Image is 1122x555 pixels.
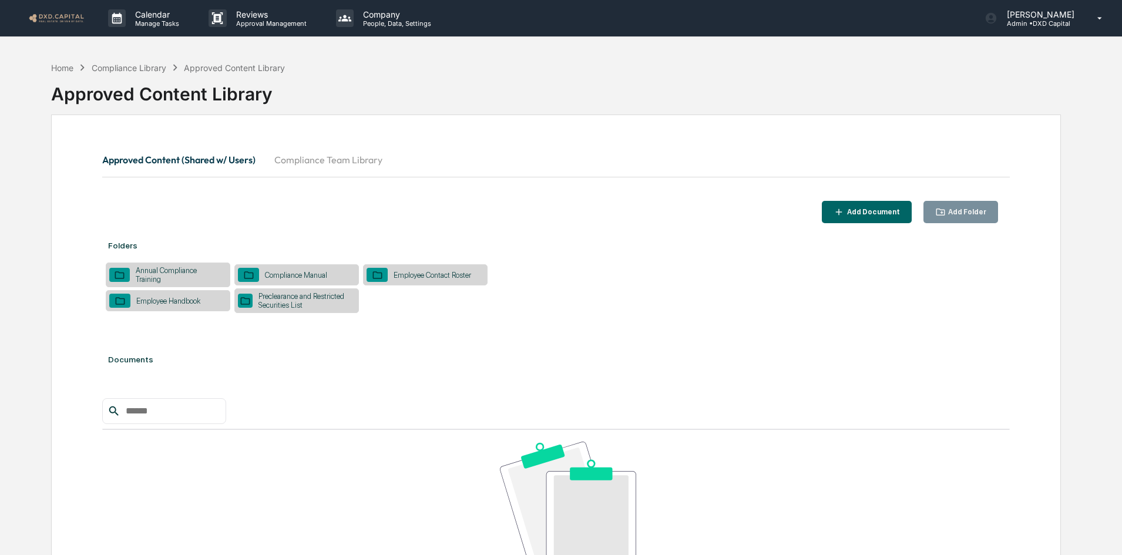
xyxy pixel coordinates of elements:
p: Calendar [126,9,185,19]
div: secondary tabs example [102,146,1010,174]
p: Approval Management [227,19,313,28]
button: Add Folder [923,201,999,224]
div: Approved Content Library [184,63,285,73]
button: Add Document [822,201,912,224]
div: Compliance Manual [259,271,333,280]
p: Reviews [227,9,313,19]
p: Company [354,9,437,19]
button: Approved Content (Shared w/ Users) [102,146,265,174]
div: Home [51,63,73,73]
div: Add Folder [946,208,986,216]
img: logo [28,12,85,23]
button: Compliance Team Library [265,146,392,174]
p: People, Data, Settings [354,19,437,28]
div: Documents [102,343,1010,376]
p: [PERSON_NAME] [997,9,1080,19]
div: Employee Handbook [130,297,206,305]
div: Employee Contact Roster [388,271,477,280]
div: Approved Content Library [51,74,1061,105]
div: Annual Compliance Training [130,266,227,284]
div: Add Document [845,208,900,216]
p: Manage Tasks [126,19,185,28]
div: Folders [102,229,1010,262]
p: Admin • DXD Capital [997,19,1080,28]
div: Compliance Library [92,63,166,73]
div: Preclearance and Restricted Securities List [253,292,355,310]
